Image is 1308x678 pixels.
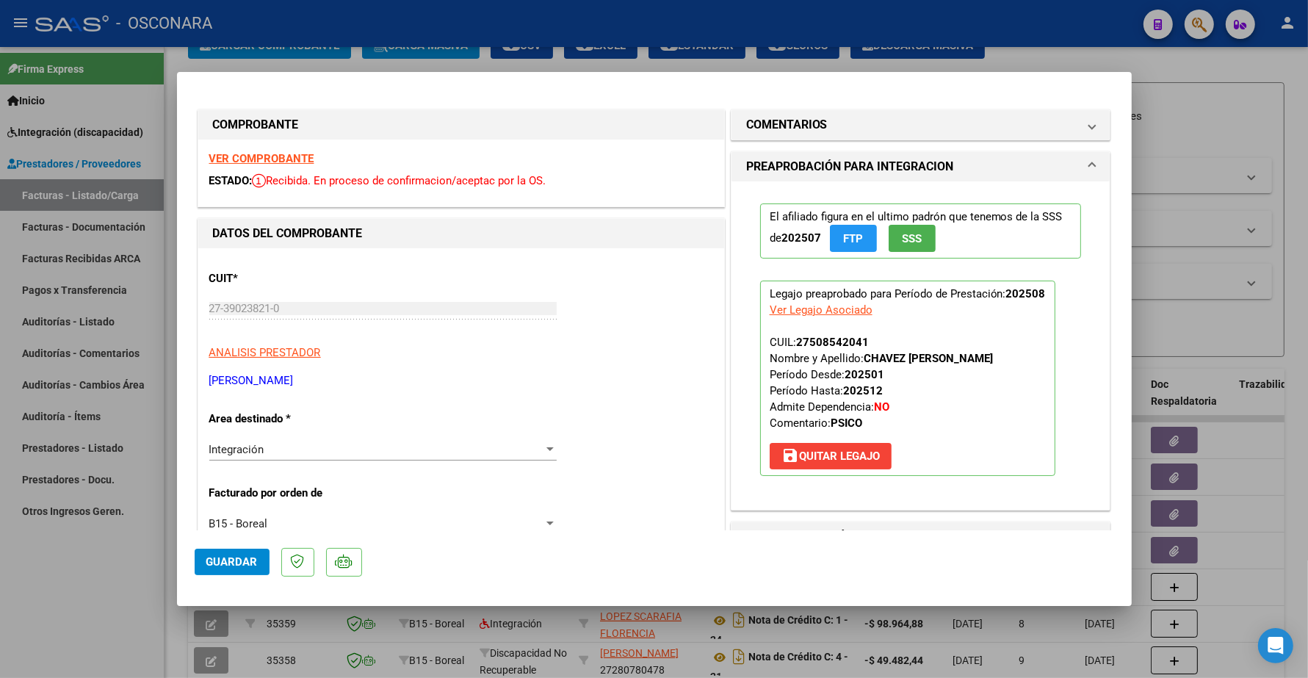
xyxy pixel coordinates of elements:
[213,118,299,131] strong: COMPROBANTE
[209,443,264,456] span: Integración
[770,443,892,469] button: Quitar Legajo
[209,485,361,502] p: Facturado por orden de
[209,517,268,530] span: B15 - Boreal
[830,225,877,252] button: FTP
[845,368,884,381] strong: 202501
[209,411,361,428] p: Area destinado *
[796,334,869,350] div: 27508542041
[731,110,1110,140] mat-expansion-panel-header: COMENTARIOS
[209,152,314,165] a: VER COMPROBANTE
[781,447,799,464] mat-icon: save
[889,225,936,252] button: SSS
[843,232,863,245] span: FTP
[770,416,862,430] span: Comentario:
[746,158,953,176] h1: PREAPROBACIÓN PARA INTEGRACION
[770,336,993,430] span: CUIL: Nombre y Apellido: Período Desde: Período Hasta: Admite Dependencia:
[209,270,361,287] p: CUIT
[253,174,546,187] span: Recibida. En proceso de confirmacion/aceptac por la OS.
[206,555,258,569] span: Guardar
[746,528,959,546] h1: DOCUMENTACIÓN RESPALDATORIA
[731,152,1110,181] mat-expansion-panel-header: PREAPROBACIÓN PARA INTEGRACION
[1258,628,1293,663] div: Open Intercom Messenger
[746,116,828,134] h1: COMENTARIOS
[760,281,1055,476] p: Legajo preaprobado para Período de Prestación:
[843,384,883,397] strong: 202512
[874,400,889,414] strong: NO
[209,372,713,389] p: [PERSON_NAME]
[864,352,993,365] strong: CHAVEZ [PERSON_NAME]
[731,522,1110,552] mat-expansion-panel-header: DOCUMENTACIÓN RESPALDATORIA
[760,203,1082,259] p: El afiliado figura en el ultimo padrón que tenemos de la SSS de
[731,181,1110,510] div: PREAPROBACIÓN PARA INTEGRACION
[831,416,862,430] strong: PSICO
[1006,287,1046,300] strong: 202508
[209,346,321,359] span: ANALISIS PRESTADOR
[781,450,880,463] span: Quitar Legajo
[209,174,253,187] span: ESTADO:
[781,231,821,245] strong: 202507
[902,232,922,245] span: SSS
[213,226,363,240] strong: DATOS DEL COMPROBANTE
[770,302,872,318] div: Ver Legajo Asociado
[195,549,270,575] button: Guardar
